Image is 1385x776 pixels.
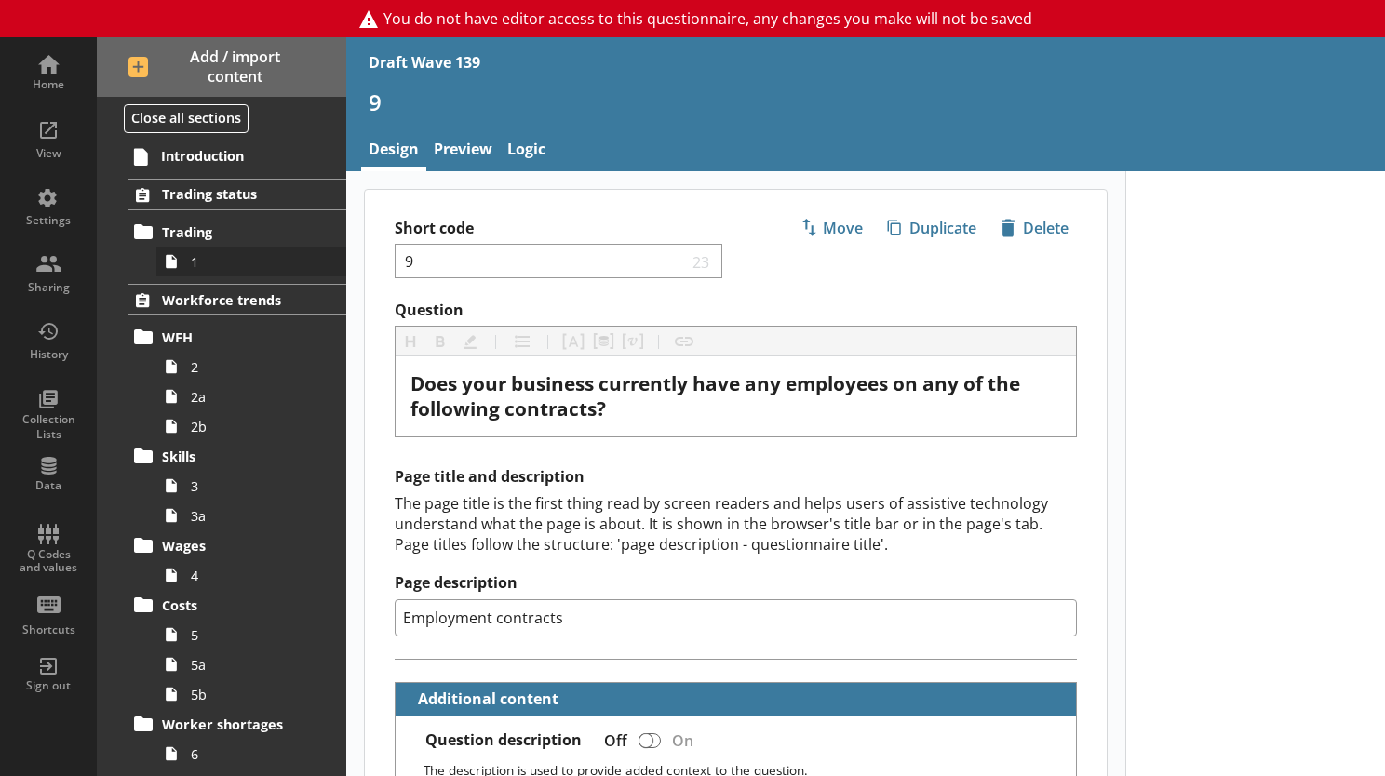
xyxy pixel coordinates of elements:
[16,548,81,575] div: Q Codes and values
[500,131,553,171] a: Logic
[16,678,81,693] div: Sign out
[156,501,346,530] a: 3a
[156,381,346,411] a: 2a
[191,567,323,584] span: 4
[191,477,323,495] span: 3
[156,649,346,679] a: 5a
[128,322,346,352] a: WFH
[128,217,346,247] a: Trading
[156,560,346,590] a: 4
[162,596,316,614] span: Costs
[191,656,323,674] span: 5a
[792,212,871,244] button: Move
[97,179,346,276] li: Trading statusTrading1
[16,478,81,493] div: Data
[880,213,984,243] span: Duplicate
[136,441,346,530] li: Skills33a
[16,347,81,362] div: History
[191,507,323,525] span: 3a
[136,709,346,769] li: Worker shortages6
[162,448,316,465] span: Skills
[16,412,81,441] div: Collection Lists
[191,418,323,435] span: 2b
[136,322,346,441] li: WFH22a2b
[403,683,562,716] button: Additional content
[879,212,985,244] button: Duplicate
[191,686,323,703] span: 5b
[16,622,81,637] div: Shortcuts
[361,131,426,171] a: Design
[16,146,81,161] div: View
[425,730,582,750] label: Question description
[136,530,346,590] li: Wages4
[128,179,346,210] a: Trading status
[156,620,346,649] a: 5
[395,573,1077,593] label: Page description
[124,104,249,133] button: Close all sections
[191,388,323,406] span: 2a
[156,352,346,381] a: 2
[16,213,81,228] div: Settings
[993,213,1076,243] span: Delete
[162,537,316,555] span: Wages
[191,745,323,763] span: 6
[128,590,346,620] a: Costs
[128,530,346,560] a: Wages
[161,147,316,165] span: Introduction
[162,291,316,309] span: Workforce trends
[162,185,316,203] span: Trading status
[128,709,346,739] a: Worker shortages
[162,716,316,733] span: Worker shortages
[127,141,346,171] a: Introduction
[191,253,323,271] span: 1
[156,739,346,769] a: 6
[156,411,346,441] a: 2b
[665,724,708,756] div: On
[426,131,500,171] a: Preview
[369,52,480,73] div: Draft Wave 139
[162,328,316,346] span: WFH
[395,301,1077,320] label: Question
[410,371,1061,421] div: Question
[128,47,316,87] span: Add / import content
[395,467,1077,487] h2: Page title and description
[128,284,346,315] a: Workforce trends
[410,370,1025,421] span: Does your business currently have any employees on any of the following contracts?
[16,280,81,295] div: Sharing
[156,679,346,709] a: 5b
[162,223,316,241] span: Trading
[689,252,715,270] span: 23
[136,590,346,709] li: Costs55a5b
[128,441,346,471] a: Skills
[16,77,81,92] div: Home
[97,37,346,97] button: Add / import content
[191,358,323,376] span: 2
[156,247,346,276] a: 1
[156,471,346,501] a: 3
[395,493,1077,555] div: The page title is the first thing read by screen readers and helps users of assistive technology ...
[589,724,635,756] div: Off
[992,212,1077,244] button: Delete
[191,626,323,644] span: 5
[793,213,870,243] span: Move
[369,87,1363,116] h1: 9
[136,217,346,276] li: Trading1
[395,219,735,238] label: Short code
